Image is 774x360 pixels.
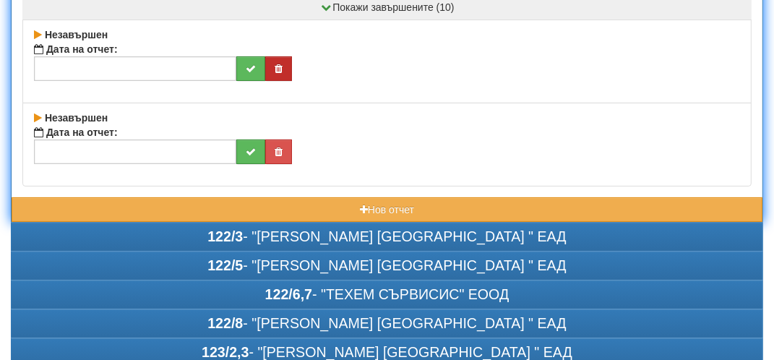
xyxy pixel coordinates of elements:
[45,29,108,40] b: Незавършен
[12,197,762,222] button: Нов отчет
[207,257,566,273] span: - "[PERSON_NAME] [GEOGRAPHIC_DATA] " ЕАД
[46,43,118,55] strong: Дата на отчет:
[46,127,118,138] strong: Дата на отчет:
[202,344,249,360] b: 123/2,3
[207,257,243,273] b: 122/5
[207,228,566,244] span: - "[PERSON_NAME] [GEOGRAPHIC_DATA] " ЕАД
[207,228,243,244] b: 122/3
[202,344,572,360] span: - "[PERSON_NAME] [GEOGRAPHIC_DATA] " ЕАД
[207,315,243,331] b: 122/8
[207,315,566,331] span: - "[PERSON_NAME] [GEOGRAPHIC_DATA] " ЕАД
[45,112,108,124] b: Незавършен
[265,286,312,302] b: 122/6,7
[265,286,509,302] span: - "ТЕХЕМ СЪРВИСИС" ЕООД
